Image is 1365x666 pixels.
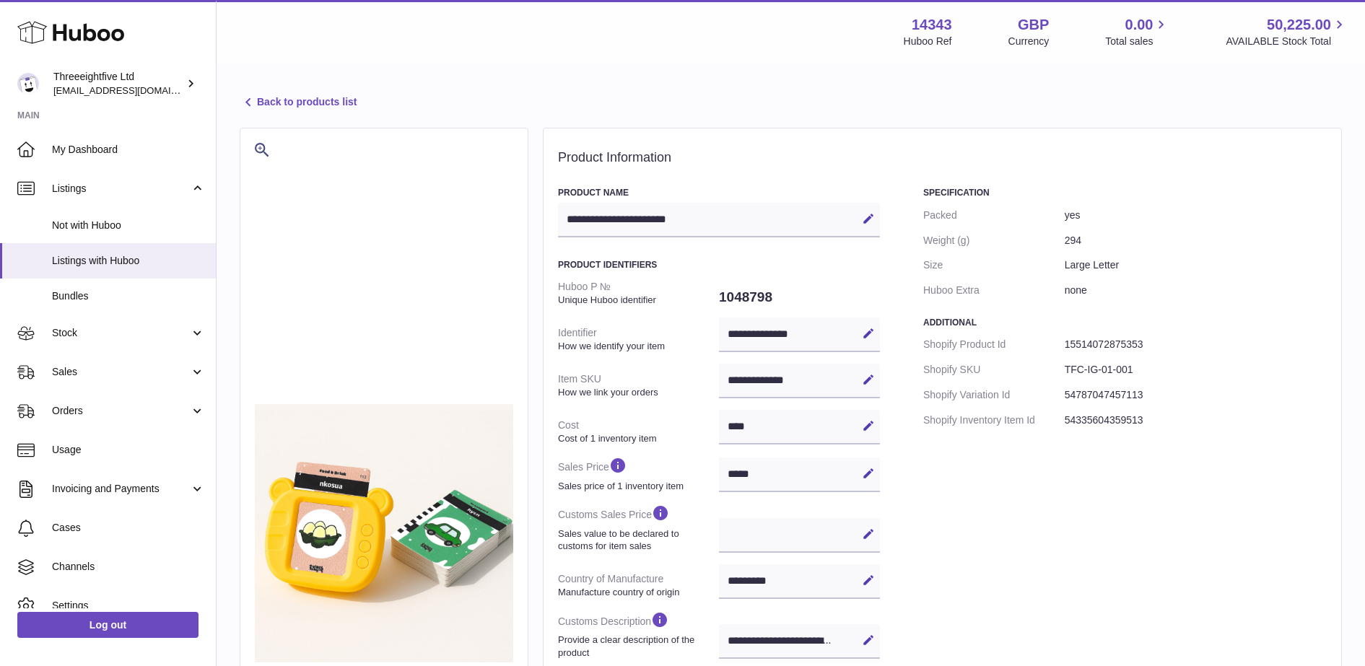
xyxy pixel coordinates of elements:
[923,332,1065,357] dt: Shopify Product Id
[923,228,1065,253] dt: Weight (g)
[1065,253,1327,278] dd: Large Letter
[1008,35,1050,48] div: Currency
[904,35,952,48] div: Huboo Ref
[52,143,205,157] span: My Dashboard
[52,219,205,232] span: Not with Huboo
[558,480,715,493] strong: Sales price of 1 inventory item
[52,326,190,340] span: Stock
[719,282,880,312] dd: 1048798
[52,182,190,196] span: Listings
[558,259,880,271] h3: Product Identifiers
[558,586,715,599] strong: Manufacture country of origin
[53,84,212,96] span: [EMAIL_ADDRESS][DOMAIN_NAME]
[558,150,1327,166] h2: Product Information
[558,432,715,445] strong: Cost of 1 inventory item
[240,94,357,111] a: Back to products list
[558,527,715,553] strong: Sales value to be declared to customs for item sales
[923,253,1065,278] dt: Size
[17,612,199,638] a: Log out
[923,408,1065,433] dt: Shopify Inventory Item Id
[52,365,190,379] span: Sales
[1267,15,1331,35] span: 50,225.00
[1065,382,1327,408] dd: 54787047457113
[558,367,719,404] dt: Item SKU
[52,521,205,535] span: Cases
[52,482,190,496] span: Invoicing and Payments
[923,203,1065,228] dt: Packed
[17,73,39,95] img: internalAdmin-14343@internal.huboo.com
[923,317,1327,328] h3: Additional
[1105,35,1169,48] span: Total sales
[923,382,1065,408] dt: Shopify Variation Id
[558,634,715,659] strong: Provide a clear description of the product
[923,278,1065,303] dt: Huboo Extra
[1065,408,1327,433] dd: 54335604359513
[52,289,205,303] span: Bundles
[558,498,719,558] dt: Customs Sales Price
[558,340,715,353] strong: How we identify your item
[923,187,1327,198] h3: Specification
[1065,228,1327,253] dd: 294
[558,320,719,358] dt: Identifier
[558,386,715,399] strong: How we link your orders
[558,566,719,604] dt: Country of Manufacture
[1065,332,1327,357] dd: 15514072875353
[1226,35,1348,48] span: AVAILABLE Stock Total
[52,254,205,268] span: Listings with Huboo
[1018,15,1049,35] strong: GBP
[52,404,190,418] span: Orders
[255,404,513,662] img: Twi_Talking_Flashcards.jpg
[1065,203,1327,228] dd: yes
[52,560,205,574] span: Channels
[558,413,719,450] dt: Cost
[53,70,183,97] div: Threeeightfive Ltd
[1065,278,1327,303] dd: none
[52,443,205,457] span: Usage
[923,357,1065,382] dt: Shopify SKU
[912,15,952,35] strong: 14343
[1105,15,1169,48] a: 0.00 Total sales
[558,187,880,198] h3: Product Name
[1065,357,1327,382] dd: TFC-IG-01-001
[558,605,719,665] dt: Customs Description
[558,450,719,498] dt: Sales Price
[558,294,715,307] strong: Unique Huboo identifier
[52,599,205,613] span: Settings
[1226,15,1348,48] a: 50,225.00 AVAILABLE Stock Total
[1125,15,1154,35] span: 0.00
[558,274,719,312] dt: Huboo P №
